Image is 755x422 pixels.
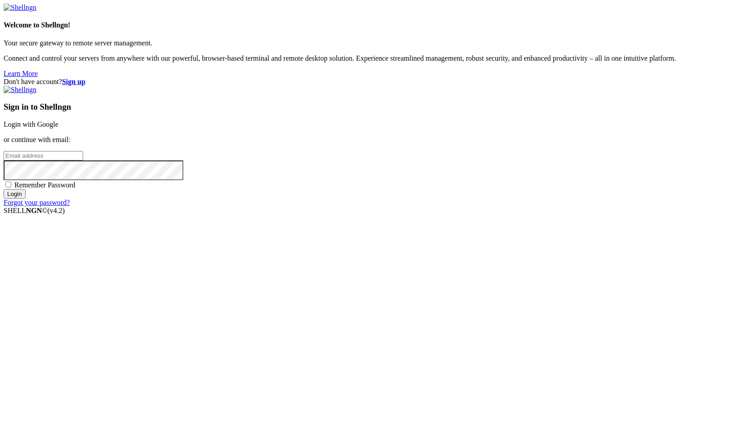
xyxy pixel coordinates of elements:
[4,70,38,77] a: Learn More
[4,78,751,86] div: Don't have account?
[14,181,75,189] span: Remember Password
[4,189,26,199] input: Login
[4,151,83,160] input: Email address
[26,207,42,214] b: NGN
[4,54,751,62] p: Connect and control your servers from anywhere with our powerful, browser-based terminal and remo...
[4,120,58,128] a: Login with Google
[4,21,751,29] h4: Welcome to Shellngn!
[4,86,36,94] img: Shellngn
[48,207,65,214] span: 4.2.0
[62,78,85,85] a: Sign up
[4,4,36,12] img: Shellngn
[4,207,65,214] span: SHELL ©
[5,182,11,187] input: Remember Password
[4,102,751,112] h3: Sign in to Shellngn
[4,199,70,206] a: Forgot your password?
[4,39,751,47] p: Your secure gateway to remote server management.
[4,136,751,144] p: or continue with email:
